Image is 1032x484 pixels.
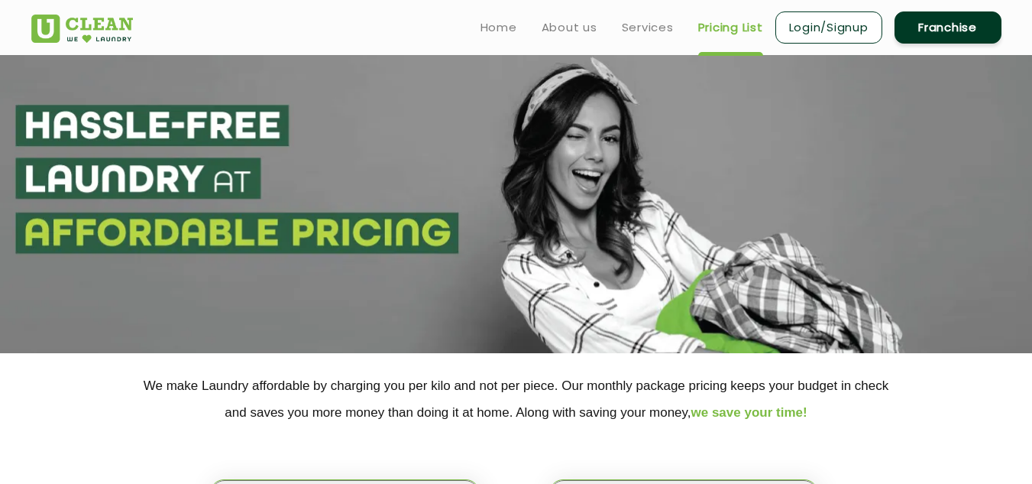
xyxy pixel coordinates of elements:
[31,15,133,43] img: UClean Laundry and Dry Cleaning
[895,11,1001,44] a: Franchise
[691,405,807,420] span: we save your time!
[698,18,763,37] a: Pricing List
[775,11,882,44] a: Login/Signup
[31,372,1001,426] p: We make Laundry affordable by charging you per kilo and not per piece. Our monthly package pricin...
[622,18,674,37] a: Services
[542,18,597,37] a: About us
[480,18,517,37] a: Home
